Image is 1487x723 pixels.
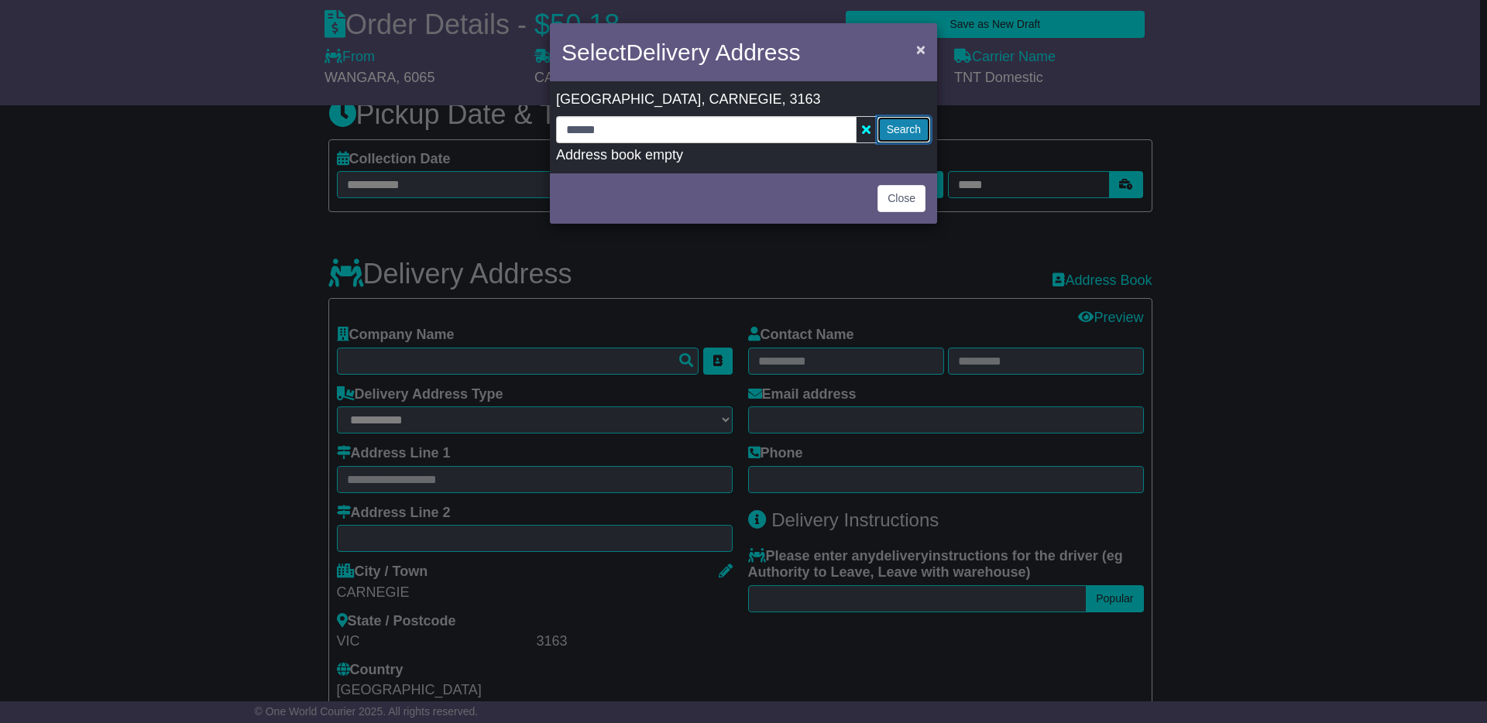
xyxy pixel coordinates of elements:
button: Close [877,185,926,212]
span: , CARNEGIE [701,91,781,108]
span: , 3163 [781,91,820,108]
span: × [916,40,926,58]
button: Search [877,116,931,143]
span: [GEOGRAPHIC_DATA] [556,91,701,108]
h4: Select [561,35,801,70]
span: Delivery [626,39,709,65]
button: Close [908,33,933,65]
div: Address book empty [556,147,931,164]
span: Address [715,39,800,65]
